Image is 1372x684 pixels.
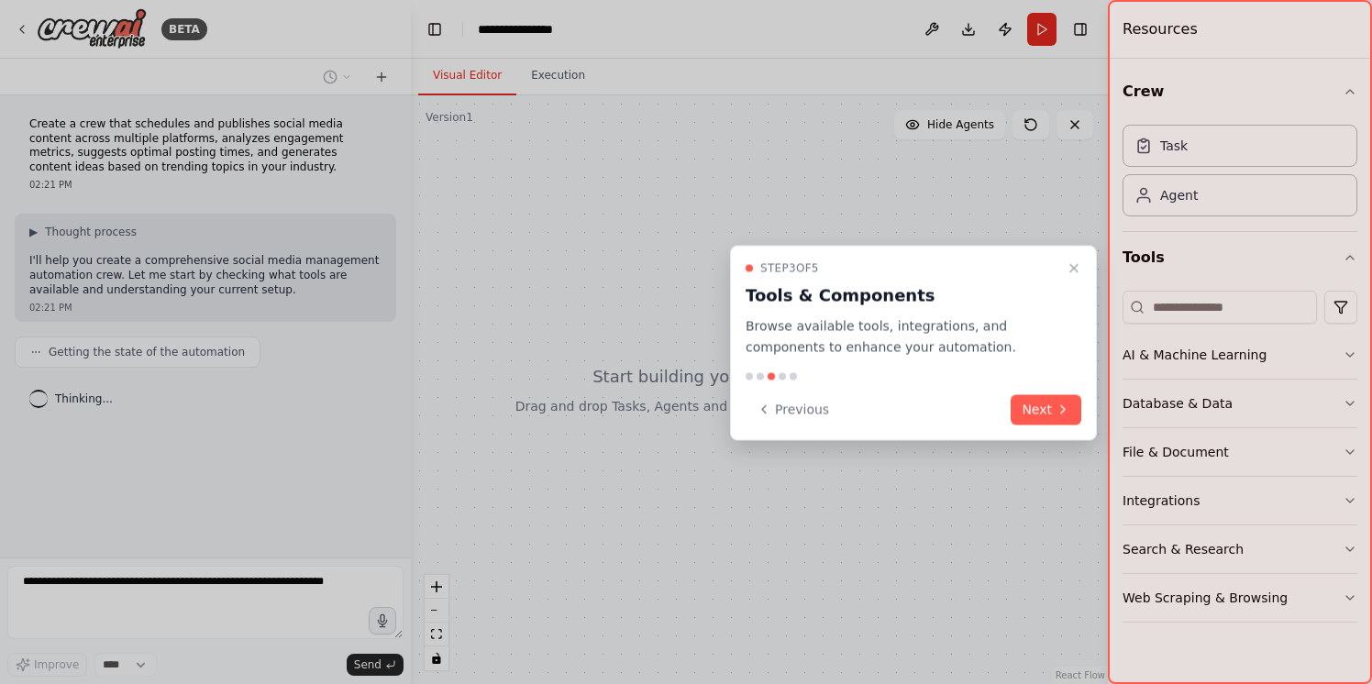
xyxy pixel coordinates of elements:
[1063,258,1085,280] button: Close walkthrough
[422,17,448,42] button: Hide left sidebar
[760,261,819,276] span: Step 3 of 5
[746,283,1059,309] h3: Tools & Components
[746,316,1059,359] p: Browse available tools, integrations, and components to enhance your automation.
[1011,394,1081,425] button: Next
[746,394,840,425] button: Previous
